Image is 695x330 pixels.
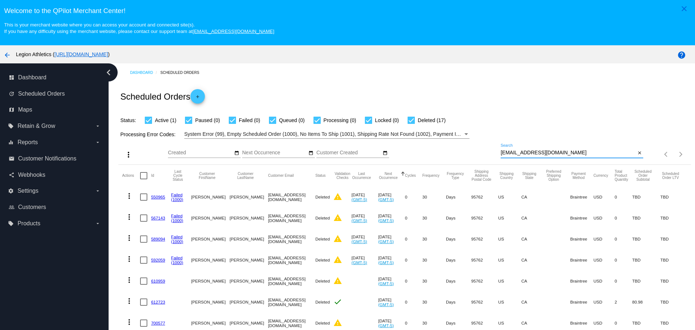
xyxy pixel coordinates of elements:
[95,221,101,226] i: arrow_drop_down
[660,229,687,250] mat-cell: TBD
[615,229,632,250] mat-cell: 0
[315,321,330,325] span: Deleted
[268,187,315,208] mat-cell: [EMAIL_ADDRESS][DOMAIN_NAME]
[9,204,14,210] i: people_outline
[378,260,394,265] a: (GMT-5)
[405,208,422,229] mat-cell: 0
[125,276,134,284] mat-icon: more_vert
[405,250,422,271] mat-cell: 0
[315,195,330,199] span: Deleted
[521,271,544,292] mat-cell: CA
[160,67,206,78] a: Scheduled Orders
[378,302,394,307] a: (GMT-5)
[570,208,593,229] mat-cell: Braintree
[632,170,654,181] button: Change sorting for Subtotal
[521,187,544,208] mat-cell: CA
[315,258,330,262] span: Deleted
[333,297,342,306] mat-icon: check
[18,74,46,81] span: Dashboard
[151,258,165,262] a: 592059
[9,107,14,113] i: map
[471,208,498,229] mat-cell: 95762
[593,187,615,208] mat-cell: USD
[378,250,405,271] mat-cell: [DATE]
[268,271,315,292] mat-cell: [EMAIL_ADDRESS][DOMAIN_NAME]
[498,172,515,180] button: Change sorting for ShippingCountry
[615,208,632,229] mat-cell: 0
[498,292,521,313] mat-cell: US
[268,208,315,229] mat-cell: [EMAIL_ADDRESS][DOMAIN_NAME]
[446,208,471,229] mat-cell: Days
[4,22,274,34] small: This is your merchant website where you can access your account and connected site(s). If you hav...
[378,218,394,223] a: (GMT-5)
[8,188,14,194] i: settings
[570,229,593,250] mat-cell: Braintree
[242,150,307,156] input: Next Occurrence
[234,150,239,156] mat-icon: date_range
[471,250,498,271] mat-cell: 95762
[521,172,537,180] button: Change sorting for ShippingState
[193,94,202,103] mat-icon: add
[677,51,686,59] mat-icon: help
[378,197,394,202] a: (GMT-5)
[229,229,268,250] mat-cell: [PERSON_NAME]
[171,239,184,244] a: (1000)
[498,250,521,271] mat-cell: US
[130,67,160,78] a: Dashboard
[660,208,687,229] mat-cell: TBD
[229,187,268,208] mat-cell: [PERSON_NAME]
[351,239,367,244] a: (GMT-5)
[333,234,342,243] mat-icon: warning
[615,271,632,292] mat-cell: 0
[95,123,101,129] i: arrow_drop_down
[315,237,330,241] span: Deleted
[660,271,687,292] mat-cell: TBD
[351,250,378,271] mat-cell: [DATE]
[18,106,32,113] span: Maps
[9,169,101,181] a: share Webhooks
[674,147,688,162] button: Next page
[544,170,564,181] button: Change sorting for PreferredShippingOption
[446,292,471,313] mat-cell: Days
[315,300,330,304] span: Deleted
[378,187,405,208] mat-cell: [DATE]
[9,153,101,164] a: email Customer Notifications
[125,192,134,200] mat-icon: more_vert
[632,208,660,229] mat-cell: TBD
[471,229,498,250] mat-cell: 95762
[498,208,521,229] mat-cell: US
[570,271,593,292] mat-cell: Braintree
[171,255,183,260] a: Failed
[615,250,632,271] mat-cell: 0
[660,250,687,271] mat-cell: TBD
[593,208,615,229] mat-cell: USD
[155,116,176,125] span: Active (1)
[446,187,471,208] mat-cell: Days
[8,139,14,145] i: equalizer
[405,292,422,313] mat-cell: 0
[378,323,394,328] a: (GMT-5)
[122,165,140,187] mat-header-cell: Actions
[378,229,405,250] mat-cell: [DATE]
[405,187,422,208] mat-cell: 0
[660,292,687,313] mat-cell: TBD
[632,187,660,208] mat-cell: TBD
[95,139,101,145] i: arrow_drop_down
[8,221,14,226] i: local_offer
[351,187,378,208] mat-cell: [DATE]
[316,150,382,156] input: Customer Created
[680,4,688,13] mat-icon: close
[171,218,184,223] a: (1000)
[184,130,469,139] mat-select: Filter by Processing Error Codes
[18,91,65,97] span: Scheduled Orders
[120,131,176,137] span: Processing Error Codes:
[229,271,268,292] mat-cell: [PERSON_NAME]
[9,172,14,178] i: share
[125,234,134,242] mat-icon: more_vert
[191,187,229,208] mat-cell: [PERSON_NAME]
[18,172,45,178] span: Webhooks
[637,150,642,156] mat-icon: close
[383,150,388,156] mat-icon: date_range
[17,139,38,146] span: Reports
[9,91,14,97] i: update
